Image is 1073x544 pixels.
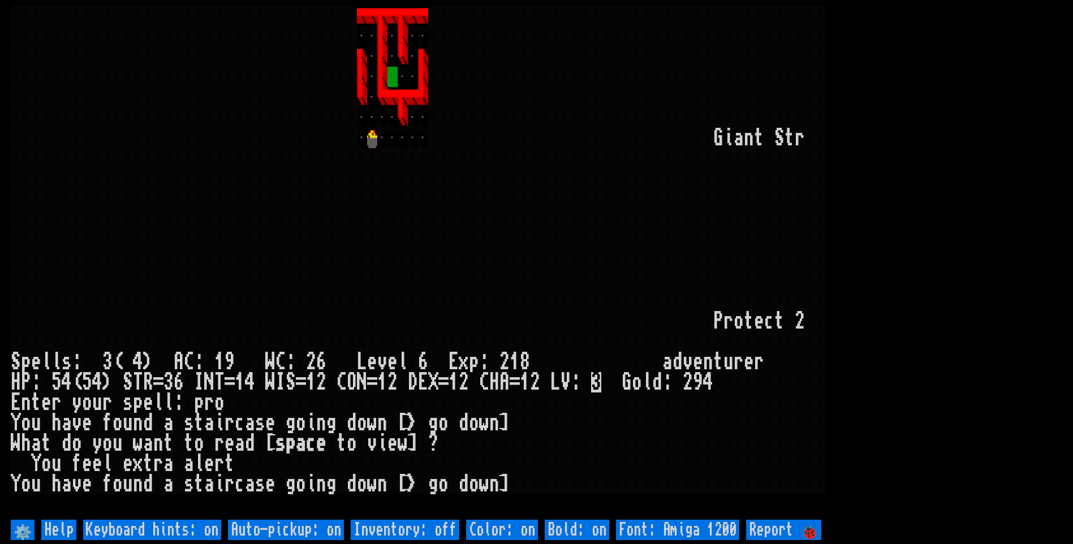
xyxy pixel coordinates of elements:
[561,372,571,392] div: V
[72,392,82,413] div: y
[214,474,225,494] div: i
[225,372,235,392] div: =
[428,433,438,454] div: ?
[194,454,204,474] div: l
[194,433,204,454] div: o
[51,392,62,413] div: r
[316,474,326,494] div: n
[41,520,76,540] input: Help
[723,352,734,372] div: u
[296,413,306,433] div: o
[163,392,174,413] div: l
[163,413,174,433] div: a
[377,413,387,433] div: n
[286,413,296,433] div: g
[123,413,133,433] div: u
[723,311,734,331] div: r
[265,433,275,454] div: [
[174,392,184,413] div: :
[683,352,693,372] div: v
[347,413,357,433] div: d
[306,433,316,454] div: c
[469,413,479,433] div: o
[62,413,72,433] div: a
[31,454,41,474] div: Y
[133,413,143,433] div: n
[62,352,72,372] div: s
[235,413,245,433] div: c
[21,372,31,392] div: P
[123,392,133,413] div: s
[62,474,72,494] div: a
[754,311,764,331] div: e
[204,454,214,474] div: e
[398,474,408,494] div: [
[306,372,316,392] div: 1
[265,474,275,494] div: e
[347,372,357,392] div: O
[337,433,347,454] div: t
[367,372,377,392] div: =
[377,352,387,372] div: v
[489,474,499,494] div: n
[214,392,225,413] div: o
[21,392,31,413] div: n
[51,454,62,474] div: u
[652,372,662,392] div: d
[204,372,214,392] div: N
[296,433,306,454] div: a
[632,372,642,392] div: o
[31,372,41,392] div: :
[367,433,377,454] div: v
[510,352,520,372] div: 1
[642,372,652,392] div: l
[764,311,774,331] div: c
[479,372,489,392] div: C
[408,474,418,494] div: >
[184,474,194,494] div: s
[622,372,632,392] div: G
[82,392,92,413] div: o
[357,474,367,494] div: o
[723,128,734,148] div: i
[754,128,764,148] div: t
[214,372,225,392] div: T
[184,454,194,474] div: a
[754,352,764,372] div: r
[11,474,21,494] div: Y
[377,372,387,392] div: 1
[438,372,449,392] div: =
[153,372,163,392] div: =
[265,372,275,392] div: W
[326,413,337,433] div: g
[113,413,123,433] div: o
[571,372,581,392] div: :
[286,474,296,494] div: g
[744,311,754,331] div: t
[92,433,102,454] div: y
[703,352,713,372] div: n
[113,433,123,454] div: u
[408,413,418,433] div: >
[286,352,296,372] div: :
[785,128,795,148] div: t
[351,520,459,540] input: Inventory: off
[72,474,82,494] div: v
[398,433,408,454] div: w
[275,352,286,372] div: C
[143,433,153,454] div: a
[367,474,377,494] div: w
[11,352,21,372] div: S
[449,372,459,392] div: 1
[499,413,510,433] div: ]
[163,372,174,392] div: 3
[133,454,143,474] div: x
[113,474,123,494] div: o
[550,372,561,392] div: L
[479,352,489,372] div: :
[143,352,153,372] div: )
[133,372,143,392] div: T
[662,372,673,392] div: :
[235,474,245,494] div: c
[265,352,275,372] div: W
